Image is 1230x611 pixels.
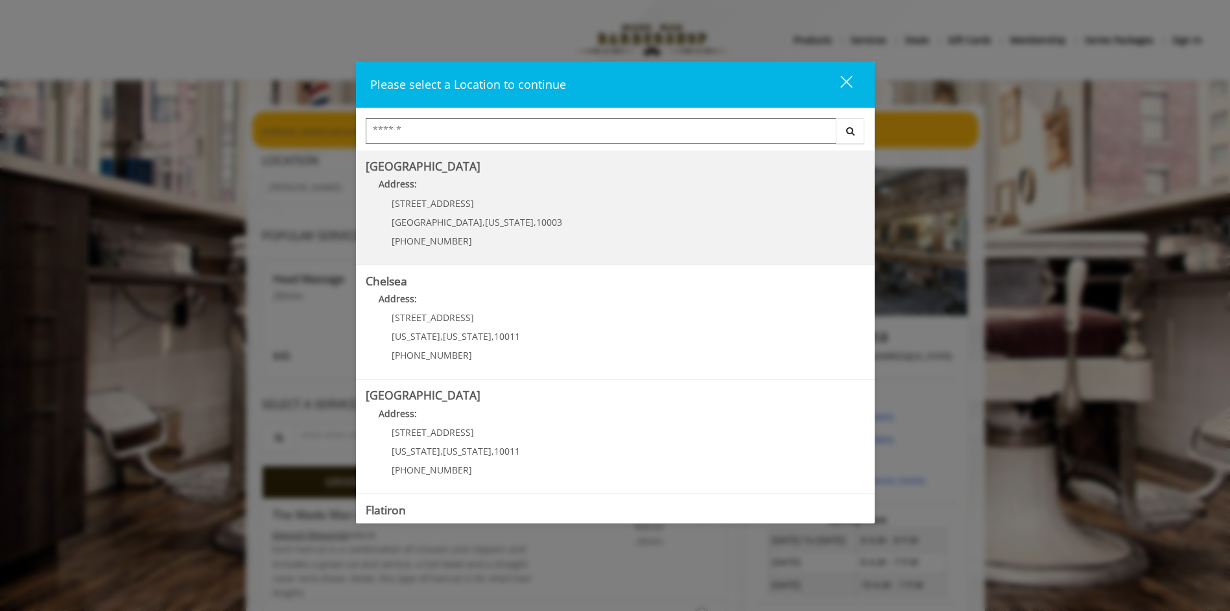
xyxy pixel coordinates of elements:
span: [PHONE_NUMBER] [392,235,472,247]
span: 10011 [494,445,520,457]
span: 10011 [494,330,520,342]
b: Address: [379,407,417,420]
span: , [482,216,485,228]
span: [PHONE_NUMBER] [392,349,472,361]
span: [STREET_ADDRESS] [392,426,474,438]
span: 10003 [536,216,562,228]
div: Center Select [366,118,865,150]
span: [US_STATE] [443,445,491,457]
div: close dialog [825,75,851,94]
button: close dialog [816,71,860,98]
b: Address: [379,293,417,305]
span: [STREET_ADDRESS] [392,197,474,210]
b: [GEOGRAPHIC_DATA] [366,158,480,174]
b: [GEOGRAPHIC_DATA] [366,387,480,403]
span: , [440,330,443,342]
span: , [491,445,494,457]
span: , [440,445,443,457]
b: Flatiron [366,502,406,518]
span: [US_STATE] [392,445,440,457]
input: Search Center [366,118,836,144]
span: , [491,330,494,342]
b: Chelsea [366,273,407,289]
span: Please select a Location to continue [370,77,566,92]
span: [US_STATE] [485,216,534,228]
span: [PHONE_NUMBER] [392,464,472,476]
b: Address: [379,178,417,190]
span: , [534,216,536,228]
span: [GEOGRAPHIC_DATA] [392,216,482,228]
span: [US_STATE] [443,330,491,342]
span: [US_STATE] [392,330,440,342]
i: Search button [843,126,858,136]
span: [STREET_ADDRESS] [392,311,474,324]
